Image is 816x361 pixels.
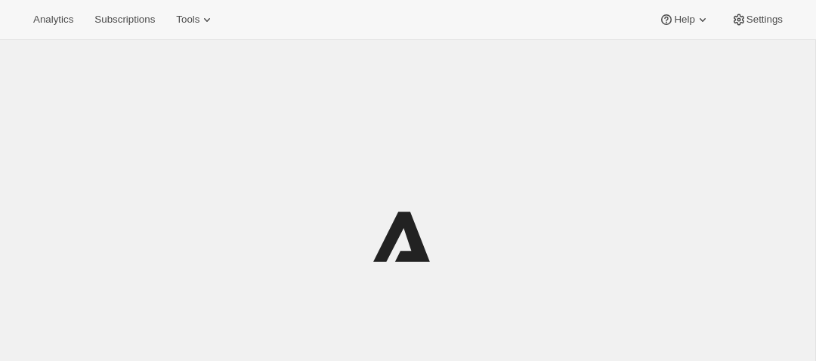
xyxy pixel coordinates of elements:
[746,14,783,26] span: Settings
[94,14,155,26] span: Subscriptions
[33,14,73,26] span: Analytics
[722,9,792,30] button: Settings
[85,9,164,30] button: Subscriptions
[24,9,82,30] button: Analytics
[167,9,224,30] button: Tools
[674,14,694,26] span: Help
[176,14,199,26] span: Tools
[650,9,719,30] button: Help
